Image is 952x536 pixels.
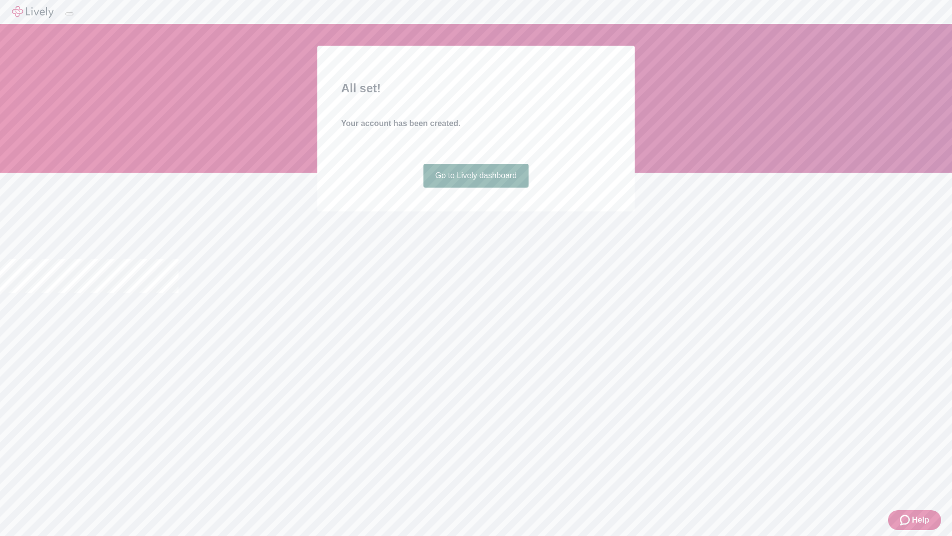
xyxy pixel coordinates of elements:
[912,514,929,526] span: Help
[888,510,941,530] button: Zendesk support iconHelp
[900,514,912,526] svg: Zendesk support icon
[12,6,54,18] img: Lively
[65,12,73,15] button: Log out
[423,164,529,188] a: Go to Lively dashboard
[341,79,611,97] h2: All set!
[341,118,611,130] h4: Your account has been created.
